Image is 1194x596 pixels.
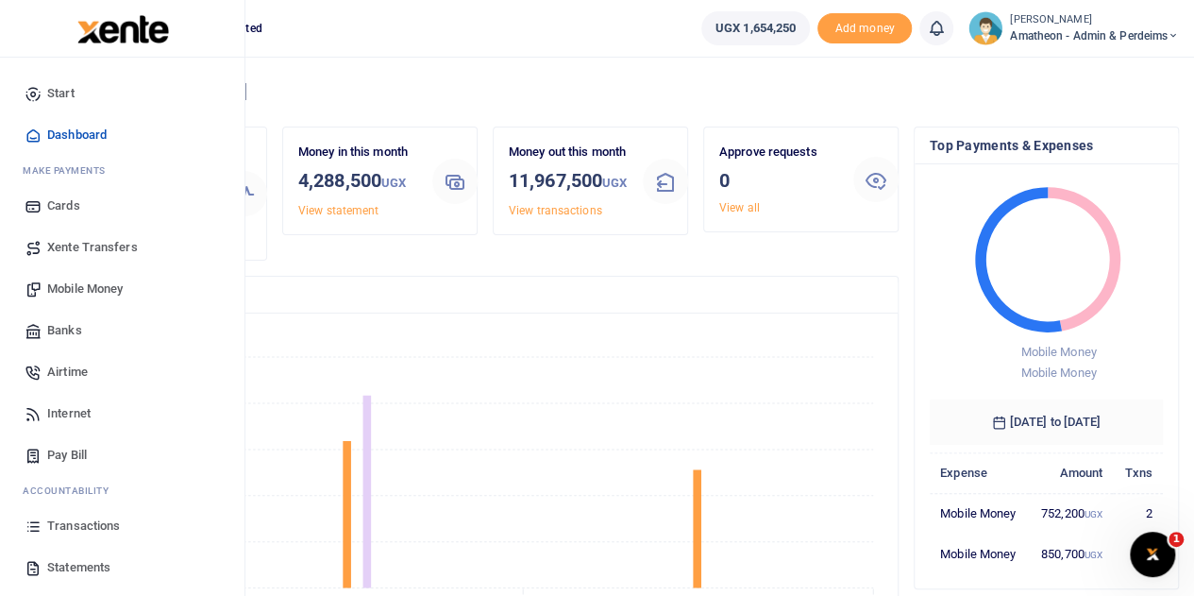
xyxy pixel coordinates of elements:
a: Xente Transfers [15,227,229,268]
td: Mobile Money [930,493,1029,534]
td: 1 [1113,534,1163,573]
th: Amount [1029,452,1113,493]
h3: 11,967,500 [509,166,628,197]
span: Start [47,84,75,103]
small: UGX [1085,550,1102,560]
span: 1 [1169,532,1184,547]
h4: Hello [PERSON_NAME] [72,81,1179,102]
span: Transactions [47,517,120,536]
span: Amatheon - Admin & Perdeims [1010,27,1179,44]
span: Mobile Money [1020,345,1096,359]
p: Approve requests [719,143,838,162]
span: Mobile Money [1020,366,1096,380]
a: Cards [15,185,229,227]
a: View statement [298,204,378,217]
span: countability [37,484,109,498]
span: Mobile Money [47,280,123,298]
small: [PERSON_NAME] [1010,12,1179,28]
td: Mobile Money [930,534,1029,573]
td: 752,200 [1029,493,1113,534]
li: Toup your wallet [817,13,912,44]
small: UGX [1085,509,1102,519]
li: Wallet ballance [694,11,817,45]
a: View transactions [509,204,602,217]
h3: 0 [719,166,838,195]
a: Internet [15,393,229,434]
a: Start [15,73,229,114]
a: Statements [15,547,229,588]
a: Airtime [15,351,229,393]
a: Pay Bill [15,434,229,476]
img: profile-user [968,11,1002,45]
a: Add money [817,20,912,34]
span: Airtime [47,363,88,382]
span: Statements [47,558,110,577]
td: 2 [1113,493,1163,534]
a: UGX 1,654,250 [701,11,810,45]
h4: Top Payments & Expenses [930,135,1163,156]
p: Money out this month [509,143,628,162]
span: Add money [817,13,912,44]
span: Pay Bill [47,446,87,465]
small: UGX [381,176,406,190]
h4: Transactions Overview [88,284,883,305]
span: UGX 1,654,250 [715,19,796,38]
iframe: Intercom live chat [1130,532,1175,577]
small: UGX [602,176,627,190]
li: M [15,156,229,185]
p: Money in this month [298,143,417,162]
a: Transactions [15,505,229,547]
a: Banks [15,310,229,351]
a: logo-small logo-large logo-large [76,21,169,35]
span: Internet [47,404,91,423]
span: Banks [47,321,82,340]
li: Ac [15,476,229,505]
a: Mobile Money [15,268,229,310]
a: Dashboard [15,114,229,156]
th: Txns [1113,452,1163,493]
h3: 4,288,500 [298,166,417,197]
a: profile-user [PERSON_NAME] Amatheon - Admin & Perdeims [968,11,1179,45]
td: 850,700 [1029,534,1113,573]
a: View all [719,201,760,214]
th: Expense [930,452,1029,493]
span: Cards [47,196,80,215]
span: ake Payments [32,163,106,178]
h6: [DATE] to [DATE] [930,400,1163,445]
span: Dashboard [47,126,107,145]
img: logo-large [77,15,169,43]
span: Xente Transfers [47,238,138,257]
